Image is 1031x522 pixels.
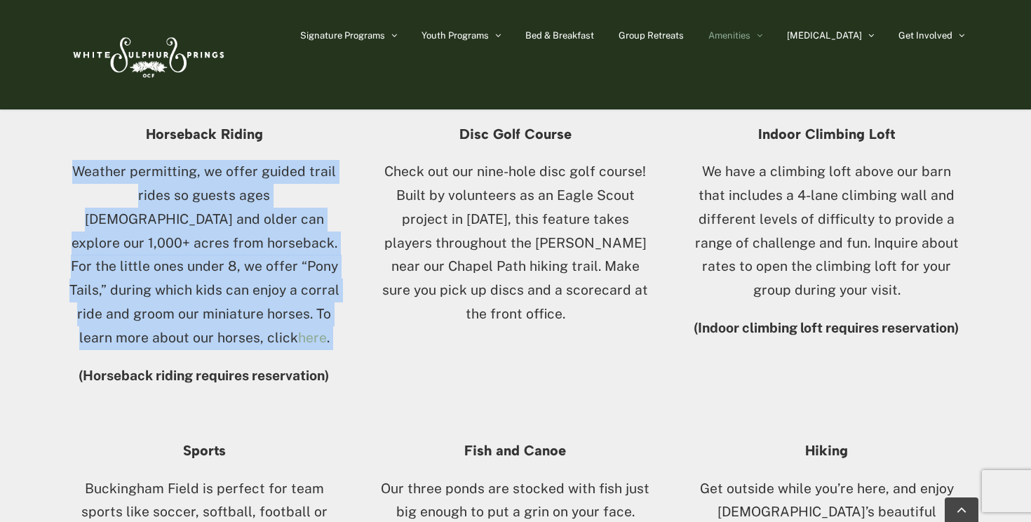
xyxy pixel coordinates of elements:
span: Signature Programs [300,31,385,40]
span: [MEDICAL_DATA] [787,31,862,40]
span: Get Involved [898,31,952,40]
p: Weather permitting, we offer guided trail rides so guests ages [DEMOGRAPHIC_DATA] and older can e... [67,160,342,350]
span: Youth Programs [422,31,489,40]
h4: Sports [67,443,342,458]
span: Group Retreats [619,31,684,40]
p: We have a climbing loft above our barn that includes a 4-lane climbing wall and different levels ... [689,160,964,302]
span: Amenities [708,31,750,40]
h4: Disc Golf Course [378,126,654,142]
h4: Fish and Canoe [378,443,654,458]
h4: Horseback Riding [67,126,342,142]
strong: (Indoor climbing loft requires reservation) [694,320,959,335]
span: Bed & Breakfast [525,31,594,40]
h4: Hiking [689,443,964,458]
strong: (Horseback riding requires reservation) [79,368,330,383]
a: here [298,330,327,345]
img: White Sulphur Springs Logo [67,22,228,88]
h4: Indoor Climbing Loft [689,126,964,142]
p: Check out our nine-hole disc golf course! Built by volunteers as an Eagle Scout project in [DATE]... [378,160,654,326]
